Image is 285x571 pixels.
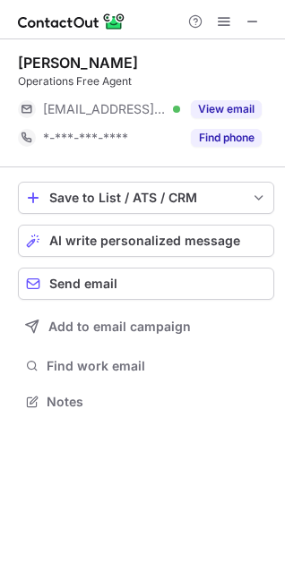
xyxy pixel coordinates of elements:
[18,11,125,32] img: ContactOut v5.3.10
[18,311,274,343] button: Add to email campaign
[49,277,117,291] span: Send email
[191,100,262,118] button: Reveal Button
[48,320,191,334] span: Add to email campaign
[18,225,274,257] button: AI write personalized message
[47,358,267,374] span: Find work email
[18,389,274,414] button: Notes
[191,129,262,147] button: Reveal Button
[43,101,167,117] span: [EMAIL_ADDRESS][DOMAIN_NAME]
[49,234,240,248] span: AI write personalized message
[18,73,274,89] div: Operations Free Agent
[18,182,274,214] button: save-profile-one-click
[49,191,243,205] div: Save to List / ATS / CRM
[47,394,267,410] span: Notes
[18,268,274,300] button: Send email
[18,354,274,379] button: Find work email
[18,54,138,72] div: [PERSON_NAME]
